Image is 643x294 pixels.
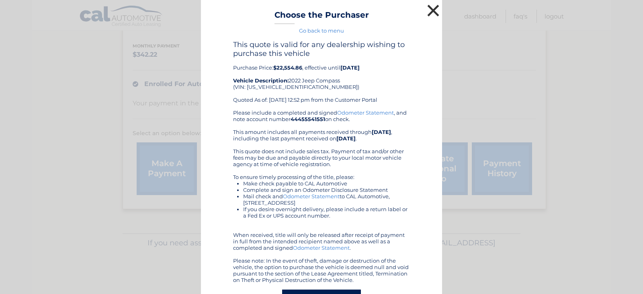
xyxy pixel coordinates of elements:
[340,64,360,71] b: [DATE]
[372,129,391,135] b: [DATE]
[283,193,340,199] a: Odometer Statement
[233,40,410,109] div: Purchase Price: , effective until 2022 Jeep Compass (VIN: [US_VEHICLE_IDENTIFICATION_NUMBER]) Quo...
[233,109,410,283] div: Please include a completed and signed , and note account number on check. This amount includes al...
[293,245,350,251] a: Odometer Statement
[243,206,410,219] li: If you desire overnight delivery, please include a return label or a Fed Ex or UPS account number.
[291,116,325,122] b: 44455541551
[336,135,356,142] b: [DATE]
[274,10,369,24] h3: Choose the Purchaser
[243,193,410,206] li: Mail check and to CAL Automotive, [STREET_ADDRESS]
[243,180,410,187] li: Make check payable to CAL Automotive
[299,27,344,34] a: Go back to menu
[425,2,441,19] button: ×
[337,109,394,116] a: Odometer Statement
[233,40,410,58] h4: This quote is valid for any dealership wishing to purchase this vehicle
[233,77,289,84] strong: Vehicle Description:
[273,64,302,71] b: $22,554.86
[243,187,410,193] li: Complete and sign an Odometer Disclosure Statement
